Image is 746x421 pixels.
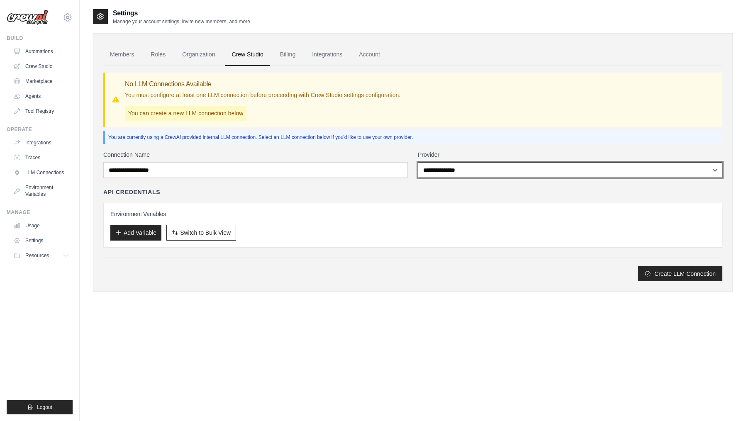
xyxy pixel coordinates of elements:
button: Resources [10,249,73,262]
span: Switch to Bulk View [180,229,231,237]
a: Organization [176,44,222,66]
a: Crew Studio [225,44,270,66]
button: Create LLM Connection [638,266,722,281]
p: Manage your account settings, invite new members, and more. [113,18,251,25]
div: Operate [7,126,73,133]
label: Provider [418,151,722,159]
button: Logout [7,400,73,414]
span: Logout [37,404,52,411]
h2: Settings [113,8,251,18]
a: Integrations [305,44,349,66]
a: Account [352,44,387,66]
a: Crew Studio [10,60,73,73]
a: Roles [144,44,172,66]
a: LLM Connections [10,166,73,179]
button: Switch to Bulk View [166,225,236,241]
label: Connection Name [103,151,408,159]
a: Tool Registry [10,105,73,118]
p: You can create a new LLM connection below [125,106,246,121]
a: Automations [10,45,73,58]
a: Traces [10,151,73,164]
a: Integrations [10,136,73,149]
a: Environment Variables [10,181,73,201]
div: Build [7,35,73,41]
a: Usage [10,219,73,232]
span: Resources [25,252,49,259]
h4: API Credentials [103,188,160,196]
button: Add Variable [110,225,161,241]
p: You must configure at least one LLM connection before proceeding with Crew Studio settings config... [125,91,400,99]
h3: No LLM Connections Available [125,79,400,89]
a: Marketplace [10,75,73,88]
a: Settings [10,234,73,247]
div: Manage [7,209,73,216]
img: Logo [7,10,48,25]
p: You are currently using a CrewAI provided internal LLM connection. Select an LLM connection below... [108,134,719,141]
a: Billing [273,44,302,66]
a: Agents [10,90,73,103]
a: Members [103,44,141,66]
h3: Environment Variables [110,210,715,218]
iframe: Chat Widget [705,381,746,421]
